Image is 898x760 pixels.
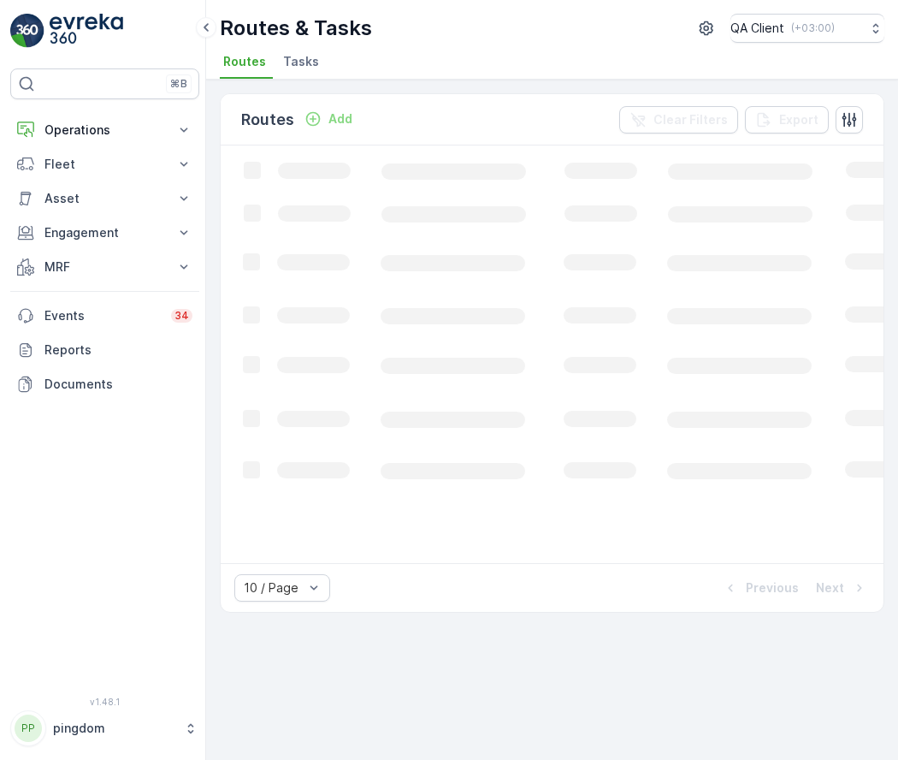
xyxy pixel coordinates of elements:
span: v 1.48.1 [10,697,199,707]
p: Reports [44,341,192,359]
button: Export [745,106,829,134]
p: Events [44,307,161,324]
button: Next [814,578,870,598]
img: logo_light-DOdMpM7g.png [50,14,123,48]
p: Engagement [44,224,165,241]
p: Documents [44,376,192,393]
p: ⌘B [170,77,187,91]
button: QA Client(+03:00) [730,14,884,43]
p: Routes & Tasks [220,15,372,42]
img: logo [10,14,44,48]
p: Add [328,110,352,128]
p: MRF [44,258,165,276]
p: Asset [44,190,165,207]
p: Previous [746,579,799,597]
button: Operations [10,113,199,147]
div: PP [15,715,42,742]
span: Tasks [283,53,319,70]
a: Events34 [10,299,199,333]
span: Routes [223,53,266,70]
button: Asset [10,181,199,216]
button: Add [298,109,359,129]
button: Clear Filters [619,106,738,134]
button: Previous [720,578,801,598]
a: Reports [10,333,199,367]
button: Engagement [10,216,199,250]
p: Fleet [44,156,165,173]
p: 34 [174,309,189,323]
p: pingdom [53,720,175,737]
p: Export [779,111,818,128]
p: QA Client [730,20,784,37]
p: Routes [241,108,294,132]
p: ( +03:00 ) [791,21,835,35]
a: Documents [10,367,199,401]
p: Next [816,579,844,597]
button: Fleet [10,147,199,181]
button: MRF [10,250,199,284]
p: Operations [44,122,165,139]
p: Clear Filters [653,111,728,128]
button: PPpingdom [10,710,199,746]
